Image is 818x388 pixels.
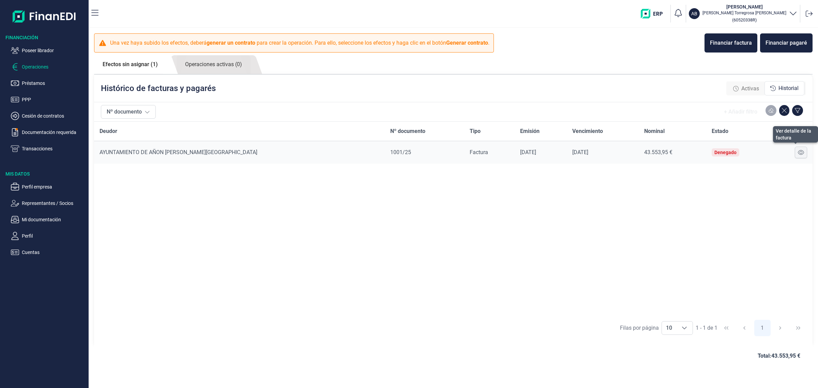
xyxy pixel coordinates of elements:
div: [DATE] [520,149,561,156]
button: Cesión de contratos [11,112,86,120]
span: Tipo [470,127,481,135]
button: Operaciones [11,63,86,71]
p: Operaciones [22,63,86,71]
p: Poseer librador [22,46,86,55]
small: Copiar cif [732,17,757,23]
button: Documentación requerida [11,128,86,136]
div: Financiar pagaré [766,39,807,47]
b: generar un contrato [207,40,255,46]
div: Financiar factura [710,39,752,47]
p: PPP [22,95,86,104]
p: AB [691,10,697,17]
p: Perfil empresa [22,183,86,191]
p: Representantes / Socios [22,199,86,207]
button: Poseer librador [11,46,86,55]
img: Logo de aplicación [13,5,76,27]
button: AB[PERSON_NAME][PERSON_NAME] Torregrosa [PERSON_NAME](60520338R) [689,3,797,24]
a: Efectos sin asignar (1) [94,55,166,74]
span: 1 - 1 de 1 [696,325,717,331]
div: Historial [764,81,804,95]
button: Representantes / Socios [11,199,86,207]
button: First Page [718,320,734,336]
button: Transacciones [11,145,86,153]
p: Perfil [22,232,86,240]
p: Cuentas [22,248,86,256]
p: Préstamos [22,79,86,87]
p: Transacciones [22,145,86,153]
button: Previous Page [736,320,753,336]
button: PPP [11,95,86,104]
span: 10 [662,322,676,334]
span: Historial [778,84,799,92]
button: Cuentas [11,248,86,256]
p: [PERSON_NAME] Torregrosa [PERSON_NAME] [702,10,786,16]
button: Perfil empresa [11,183,86,191]
div: 43.553,95 € [644,149,701,156]
span: Factura [470,149,488,155]
p: Cesión de contratos [22,112,86,120]
b: Generar contrato [446,40,488,46]
img: erp [641,9,668,18]
span: Nº documento [390,127,425,135]
button: Préstamos [11,79,86,87]
div: Denegado [714,150,737,155]
button: Perfil [11,232,86,240]
button: Financiar factura [705,33,757,53]
span: 1001/25 [390,149,411,155]
button: Mi documentación [11,215,86,224]
span: Estado [712,127,728,135]
span: AYUNTAMIENTO DE AÑON [PERSON_NAME][GEOGRAPHIC_DATA] [100,149,257,155]
div: Filas por página [620,324,659,332]
span: Emisión [520,127,540,135]
button: Last Page [790,320,806,336]
button: Financiar pagaré [760,33,813,53]
span: Activas [741,85,759,93]
button: Next Page [772,320,788,336]
span: Total: 43.553,95 € [758,352,800,360]
div: Choose [676,322,693,334]
p: Histórico de facturas y pagarés [101,83,216,94]
a: Operaciones activas (0) [177,55,251,74]
span: Vencimiento [572,127,603,135]
span: Nominal [644,127,665,135]
p: Documentación requerida [22,128,86,136]
p: Una vez haya subido los efectos, deberá para crear la operación. Para ello, seleccione los efecto... [110,39,489,47]
div: Activas [728,82,764,95]
button: Page 1 [754,320,771,336]
span: Deudor [100,127,117,135]
p: Mi documentación [22,215,86,224]
button: Nº documento [101,105,156,119]
h3: [PERSON_NAME] [702,3,786,10]
div: [DATE] [572,149,633,156]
